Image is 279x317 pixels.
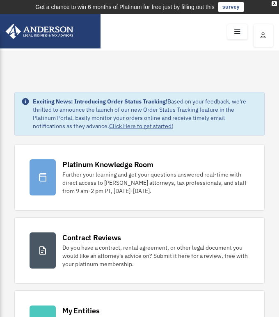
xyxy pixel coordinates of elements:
[33,97,258,130] div: Based on your feedback, we're thrilled to announce the launch of our new Order Status Tracking fe...
[218,2,244,12] a: survey
[14,217,265,284] a: Contract Reviews Do you have a contract, rental agreement, or other legal document you would like...
[14,144,265,211] a: Platinum Knowledge Room Further your learning and get your questions answered real-time with dire...
[109,122,173,130] a: Click Here to get started!
[35,2,215,12] div: Get a chance to win 6 months of Platinum for free just by filling out this
[62,159,153,170] div: Platinum Knowledge Room
[62,243,249,268] div: Do you have a contract, rental agreement, or other legal document you would like an attorney's ad...
[33,98,167,105] strong: Exciting News: Introducing Order Status Tracking!
[272,1,277,6] div: close
[62,170,249,195] div: Further your learning and get your questions answered real-time with direct access to [PERSON_NAM...
[62,232,121,243] div: Contract Reviews
[62,306,99,316] div: My Entities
